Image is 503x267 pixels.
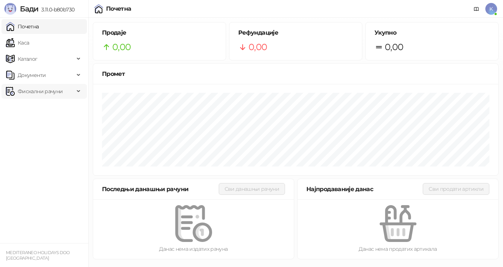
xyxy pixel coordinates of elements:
[374,28,489,37] h5: Укупно
[238,28,353,37] h5: Рефундације
[306,185,423,194] div: Најпродаваније данас
[6,19,39,34] a: Почетна
[6,250,70,261] small: MEDITERANEO HOLIDAYS DOO [GEOGRAPHIC_DATA]
[18,84,63,99] span: Фискални рачуни
[105,245,282,253] div: Данас нема издатих рачуна
[219,183,285,195] button: Сви данашњи рачуни
[20,4,38,13] span: Бади
[385,40,403,54] span: 0,00
[112,40,131,54] span: 0,00
[102,69,489,78] div: Промет
[18,68,46,82] span: Документи
[471,3,482,15] a: Документација
[4,3,16,15] img: Logo
[423,183,489,195] button: Сви продати артикли
[309,245,486,253] div: Данас нема продатих артикала
[106,6,131,12] div: Почетна
[485,3,497,15] span: K
[249,40,267,54] span: 0,00
[18,52,38,66] span: Каталог
[102,28,217,37] h5: Продаје
[6,35,29,50] a: Каса
[102,185,219,194] div: Последњи данашњи рачуни
[38,6,74,13] span: 3.11.0-b80b730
